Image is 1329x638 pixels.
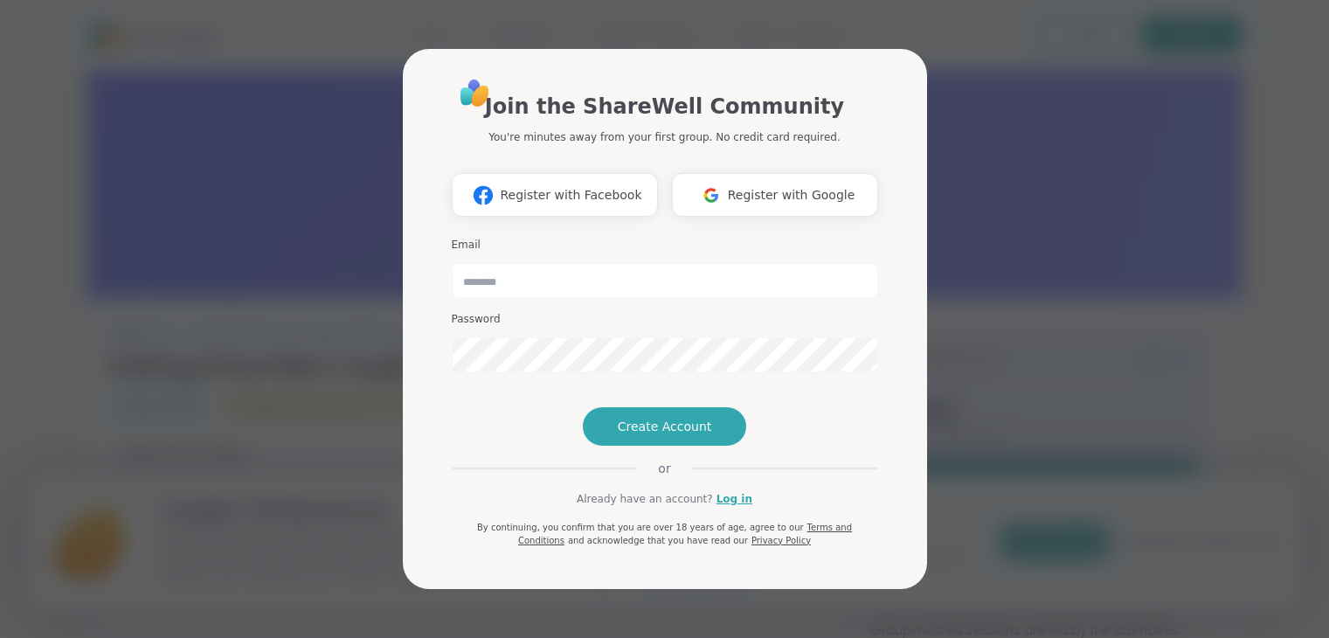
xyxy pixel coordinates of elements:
a: Terms and Conditions [518,523,852,545]
a: Privacy Policy [751,536,811,545]
img: ShareWell Logomark [695,179,728,212]
button: Create Account [583,407,747,446]
img: ShareWell Logo [455,73,495,113]
h3: Password [452,312,878,327]
button: Register with Google [672,173,878,217]
button: Register with Facebook [452,173,658,217]
span: Register with Google [728,186,855,205]
h1: Join the ShareWell Community [485,91,844,122]
img: ShareWell Logomark [467,179,500,212]
span: Create Account [618,418,712,435]
span: Register with Facebook [500,186,641,205]
span: By continuing, you confirm that you are over 18 years of age, agree to our [477,523,804,532]
span: Already have an account? [577,491,713,507]
h3: Email [452,238,878,253]
p: You're minutes away from your first group. No credit card required. [488,129,840,145]
span: or [637,460,691,477]
a: Log in [716,491,752,507]
span: and acknowledge that you have read our [568,536,748,545]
